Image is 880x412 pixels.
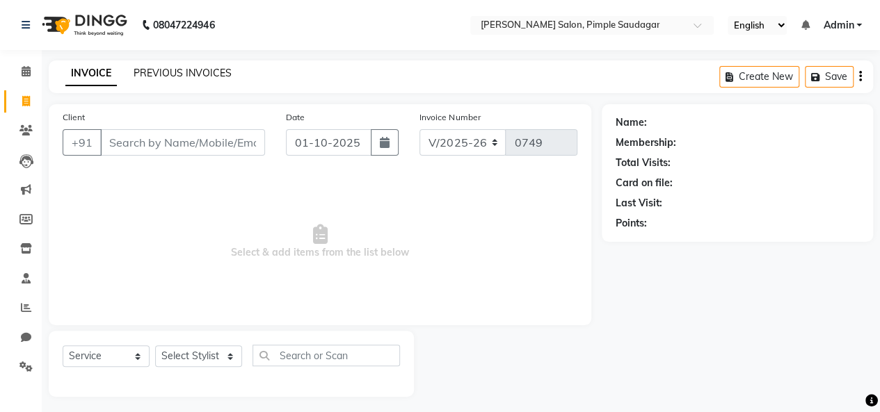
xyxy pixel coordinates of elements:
button: +91 [63,129,102,156]
a: INVOICE [65,61,117,86]
label: Client [63,111,85,124]
div: Points: [616,216,647,231]
a: PREVIOUS INVOICES [134,67,232,79]
div: Membership: [616,135,676,150]
div: Card on file: [616,176,673,190]
div: Name: [616,115,647,130]
button: Create New [719,66,799,88]
img: logo [35,6,131,44]
button: Save [805,66,854,88]
label: Invoice Number [419,111,480,124]
span: Admin [823,18,854,33]
input: Search or Scan [253,345,400,366]
div: Total Visits: [616,156,671,170]
label: Date [286,111,305,124]
div: Last Visit: [616,196,662,211]
input: Search by Name/Mobile/Email/Code [100,129,265,156]
span: Select & add items from the list below [63,172,577,311]
b: 08047224946 [153,6,214,44]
